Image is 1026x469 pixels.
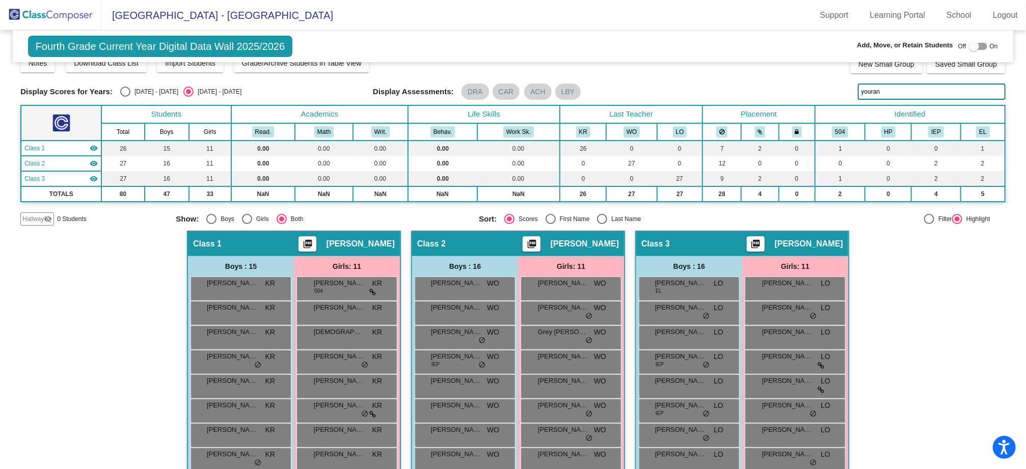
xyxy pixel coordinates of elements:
[655,327,706,337] span: [PERSON_NAME]
[779,123,815,141] th: Keep with teacher
[189,156,231,171] td: 11
[66,54,147,72] button: Download Class List
[655,376,706,386] span: [PERSON_NAME]
[560,186,606,202] td: 26
[594,449,606,460] span: WO
[431,278,482,288] span: [PERSON_NAME]
[560,171,606,186] td: 0
[408,171,477,186] td: 0.00
[703,156,741,171] td: 12
[538,302,589,313] span: [PERSON_NAME]
[762,376,813,386] span: [PERSON_NAME]
[703,434,710,443] span: do_not_disturb_alt
[479,214,774,224] mat-radio-group: Select an option
[431,302,482,313] span: [PERSON_NAME]
[714,400,723,411] span: LO
[207,400,258,410] span: [PERSON_NAME]
[812,7,857,23] a: Support
[189,123,231,141] th: Girls
[538,278,589,288] span: [PERSON_NAME]
[157,54,224,72] button: Import Students
[551,239,619,249] span: [PERSON_NAME]
[314,425,365,435] span: [PERSON_NAME]
[703,361,710,369] span: do_not_disturb_alt
[254,361,261,369] span: do_not_disturb_alt
[636,256,742,277] div: Boys : 16
[594,351,606,362] span: WO
[295,141,353,156] td: 0.00
[850,55,923,73] button: New Small Group
[523,236,541,252] button: Print Students Details
[560,156,606,171] td: 0
[487,449,499,460] span: WO
[858,84,1006,100] input: Search...
[938,7,980,23] a: School
[538,425,589,435] span: [PERSON_NAME]
[21,156,101,171] td: Wendy Ottinger - No Class Name
[703,105,815,123] th: Placement
[101,123,144,141] th: Total
[295,171,353,186] td: 0.00
[231,141,295,156] td: 0.00
[985,7,1026,23] a: Logout
[314,376,365,386] span: [PERSON_NAME]
[714,425,723,435] span: LO
[525,239,537,253] mat-icon: picture_as_pdf
[101,156,144,171] td: 27
[990,42,998,51] span: On
[958,42,966,51] span: Off
[287,214,304,224] div: Both
[372,278,382,289] span: KR
[779,141,815,156] td: 0
[503,126,534,137] button: Work Sk.
[714,351,723,362] span: LO
[408,156,477,171] td: 0.00
[20,54,56,72] button: Notes
[314,400,365,410] span: [PERSON_NAME]
[961,171,1005,186] td: 2
[431,425,482,435] span: [PERSON_NAME]
[145,186,189,202] td: 47
[28,36,293,57] span: Fourth Grade Current Year Digital Data Wall 2025/2026
[231,171,295,186] td: 0.00
[477,156,560,171] td: 0.00
[478,337,485,345] span: do_not_disturb_alt
[314,327,365,337] span: [DEMOGRAPHIC_DATA][PERSON_NAME][DEMOGRAPHIC_DATA]
[90,175,98,183] mat-icon: visibility
[22,214,44,224] span: Hallway
[21,141,101,156] td: Kelly Rhine - No Class Name
[881,126,896,137] button: HP
[585,337,592,345] span: do_not_disturb_alt
[762,351,813,362] span: [PERSON_NAME]
[779,171,815,186] td: 0
[714,302,723,313] span: LO
[477,141,560,156] td: 0.00
[538,327,589,337] span: Grey [PERSON_NAME]
[487,302,499,313] span: WO
[518,256,624,277] div: Girls: 11
[747,236,765,252] button: Print Students Details
[655,351,706,362] span: [PERSON_NAME]
[961,141,1005,156] td: 1
[431,400,482,410] span: [PERSON_NAME]
[714,449,723,460] span: LO
[538,400,589,410] span: [PERSON_NAME]
[231,105,408,123] th: Academics
[372,449,382,460] span: KR
[714,278,723,289] span: LO
[741,171,779,186] td: 2
[911,141,961,156] td: 0
[606,171,657,186] td: 0
[815,186,865,202] td: 2
[607,214,641,224] div: Last Name
[189,186,231,202] td: 33
[576,126,590,137] button: KR
[24,144,45,153] span: Class 1
[145,156,189,171] td: 16
[585,434,592,443] span: do_not_disturb_alt
[314,126,334,137] button: Math
[74,59,139,67] span: Download Class List
[314,278,365,288] span: [PERSON_NAME]
[762,449,813,459] span: [PERSON_NAME]
[703,410,710,418] span: do_not_disturb_alt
